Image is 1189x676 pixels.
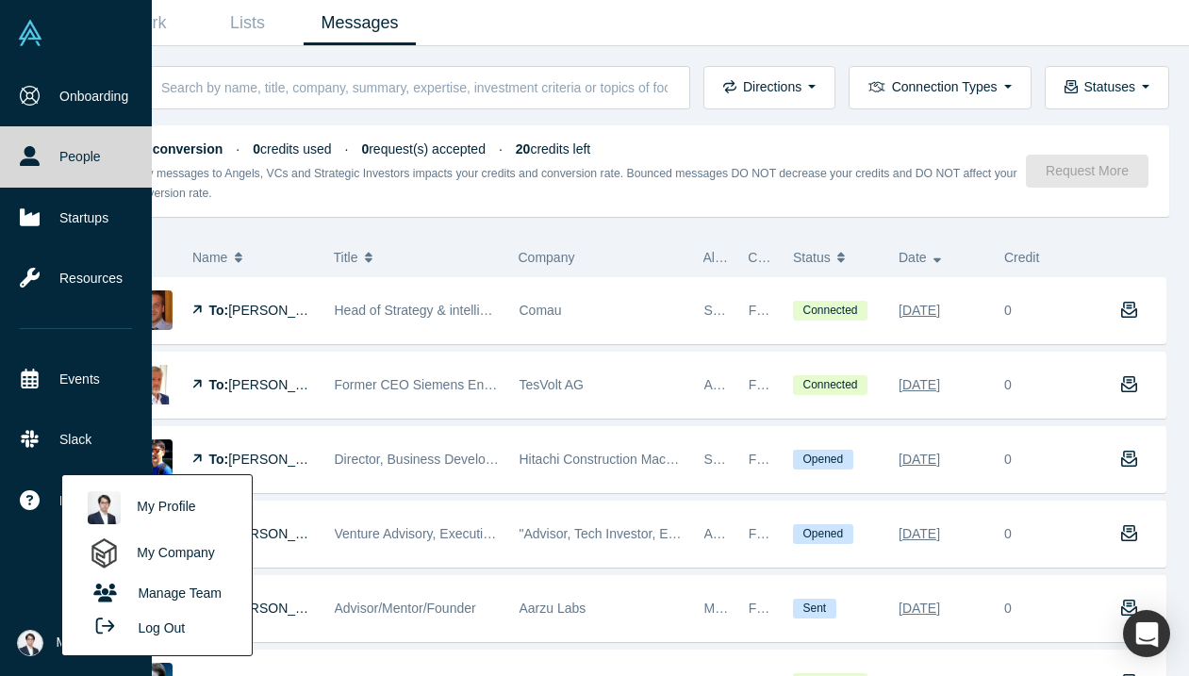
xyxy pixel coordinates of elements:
[520,526,741,541] span: "Advisor, Tech Investor, Entrepreneur"
[59,491,87,511] span: Help
[899,443,940,476] div: [DATE]
[749,452,858,467] span: Founder Reachout
[228,303,337,318] span: [PERSON_NAME]
[704,452,931,467] span: Strategic Investor, Corporate Innovator
[793,375,867,395] span: Connected
[704,303,1123,318] span: Strategic Investor, Mentor, Freelancer / Consultant, Corporate Innovator
[704,601,746,616] span: Mentor
[133,290,173,330] img: Francesco Renelli's Profile Image
[1004,450,1012,470] div: 0
[209,452,229,467] strong: To:
[749,601,858,616] span: Founder Reachout
[130,167,1017,200] small: Only messages to Angels, VCs and Strategic Investors impacts your credits and conversion rate. Bo...
[133,365,173,404] img: Ralf Christian's Profile Image
[793,524,853,544] span: Opened
[899,592,940,625] div: [DATE]
[519,250,575,265] span: Company
[304,1,416,45] a: Messages
[749,303,858,318] span: Founder Reachout
[228,452,337,467] span: [PERSON_NAME]
[899,518,940,551] div: [DATE]
[335,377,740,392] span: Former CEO Siemens Energy Management Division of SIEMENS AG
[209,377,229,392] strong: To:
[88,537,121,570] img: Cubit Insight's profile
[899,238,927,277] span: Date
[703,66,835,109] button: Directions
[899,294,940,327] div: [DATE]
[191,1,304,45] a: Lists
[78,485,235,531] a: My Profile
[345,141,349,157] span: ·
[704,377,890,392] span: Angel, Mentor, Service Provider
[228,526,337,541] span: [PERSON_NAME]
[520,303,562,318] span: Comau
[253,141,260,157] strong: 0
[793,238,879,277] button: Status
[78,577,235,610] a: Manage Team
[499,141,503,157] span: ·
[334,238,358,277] span: Title
[704,526,1137,541] span: Angel, Mentor, Freelancer / Consultant, Service Provider, Channel Partner
[159,65,669,109] input: Search by name, title, company, summary, expertise, investment criteria or topics of focus
[253,141,331,157] span: credits used
[17,630,124,656] button: My Account
[1004,250,1039,265] span: Credit
[748,250,847,265] span: Connection Type
[17,20,43,46] img: Alchemist Vault Logo
[17,630,43,656] img: Eisuke Shimizu's Account
[1004,375,1012,395] div: 0
[793,301,867,321] span: Connected
[749,377,858,392] span: Founder Reachout
[335,303,689,318] span: Head of Strategy & intelligence Comau (spin off of Stellantis)
[228,377,337,392] span: [PERSON_NAME]
[520,601,586,616] span: Aarzu Labs
[1004,301,1012,321] div: 0
[516,141,590,157] span: credits left
[793,238,831,277] span: Status
[78,531,235,577] a: My Company
[849,66,1031,109] button: Connection Types
[335,526,603,541] span: Venture Advisory, Executive Management, VC
[749,526,858,541] span: Founder Reachout
[1045,66,1169,109] button: Statuses
[899,238,984,277] button: Date
[520,452,702,467] span: Hitachi Construction Machinery
[793,599,836,618] span: Sent
[335,601,476,616] span: Advisor/Mentor/Founder
[228,601,337,616] span: [PERSON_NAME]
[793,450,853,470] span: Opened
[78,610,191,645] button: Log Out
[192,238,227,277] span: Name
[520,377,584,392] span: TesVolt AG
[334,238,499,277] button: Title
[192,238,314,277] button: Name
[1004,524,1012,544] div: 0
[899,369,940,402] div: [DATE]
[1004,599,1012,618] div: 0
[361,141,486,157] span: request(s) accepted
[361,141,369,157] strong: 0
[516,141,531,157] strong: 20
[703,250,791,265] span: Alchemist Role
[88,491,121,524] img: Eisuke Shimizu's profile
[57,633,124,652] span: My Account
[335,452,522,467] span: Director, Business Development
[209,303,229,318] strong: To:
[236,141,239,157] span: ·
[130,141,223,157] strong: N/A conversion
[133,439,173,479] img: Moriwaki Kenichi's Profile Image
